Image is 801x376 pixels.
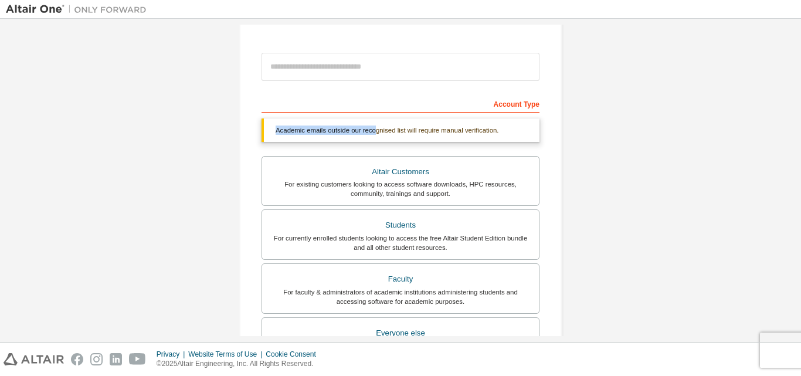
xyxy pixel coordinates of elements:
div: Faculty [269,271,532,287]
div: Cookie Consent [266,350,323,359]
img: facebook.svg [71,353,83,365]
div: Website Terms of Use [188,350,266,359]
div: Privacy [157,350,188,359]
img: instagram.svg [90,353,103,365]
div: Academic emails outside our recognised list will require manual verification. [262,118,539,142]
div: Altair Customers [269,164,532,180]
p: © 2025 Altair Engineering, Inc. All Rights Reserved. [157,359,323,369]
div: Students [269,217,532,233]
div: Everyone else [269,325,532,341]
img: youtube.svg [129,353,146,365]
div: For faculty & administrators of academic institutions administering students and accessing softwa... [269,287,532,306]
img: Altair One [6,4,152,15]
div: For currently enrolled students looking to access the free Altair Student Edition bundle and all ... [269,233,532,252]
div: For existing customers looking to access software downloads, HPC resources, community, trainings ... [269,179,532,198]
img: altair_logo.svg [4,353,64,365]
div: Account Type [262,94,539,113]
img: linkedin.svg [110,353,122,365]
